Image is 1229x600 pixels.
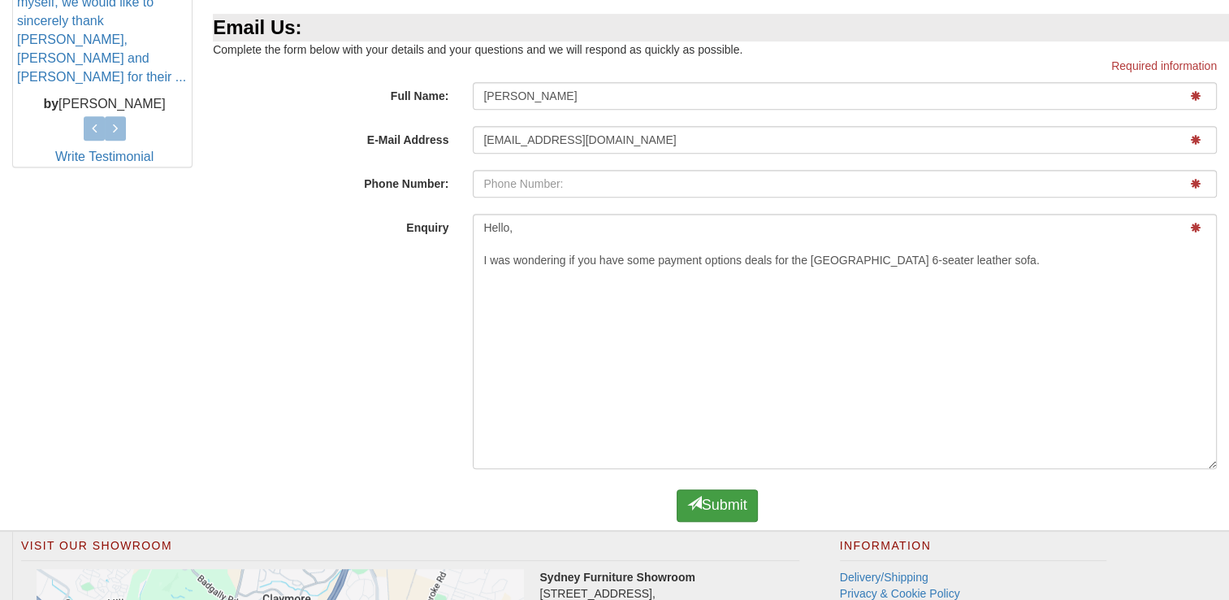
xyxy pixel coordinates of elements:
p: [PERSON_NAME] [17,94,192,113]
button: Submit [677,489,758,522]
a: Privacy & Cookie Policy [840,587,960,600]
a: Delivery/Shipping [840,571,928,584]
div: Complete the form below with your details and your questions and we will respond as quickly as po... [205,14,1229,58]
strong: Sydney Furniture Showroom [539,571,695,584]
a: Write Testimonial [55,150,154,163]
label: Enquiry [205,214,461,236]
h2: Information [840,540,1106,561]
input: Full Name: [473,82,1217,110]
label: E-Mail Address [205,126,461,148]
div: Email Us: [213,14,1229,41]
h2: Visit Our Showroom [21,540,799,561]
p: Required information [217,58,1217,74]
b: by [43,96,58,110]
label: Phone Number: [205,170,461,192]
input: E-Mail Address [473,126,1217,154]
label: Full Name: [205,82,461,104]
input: Phone Number: [473,170,1217,198]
